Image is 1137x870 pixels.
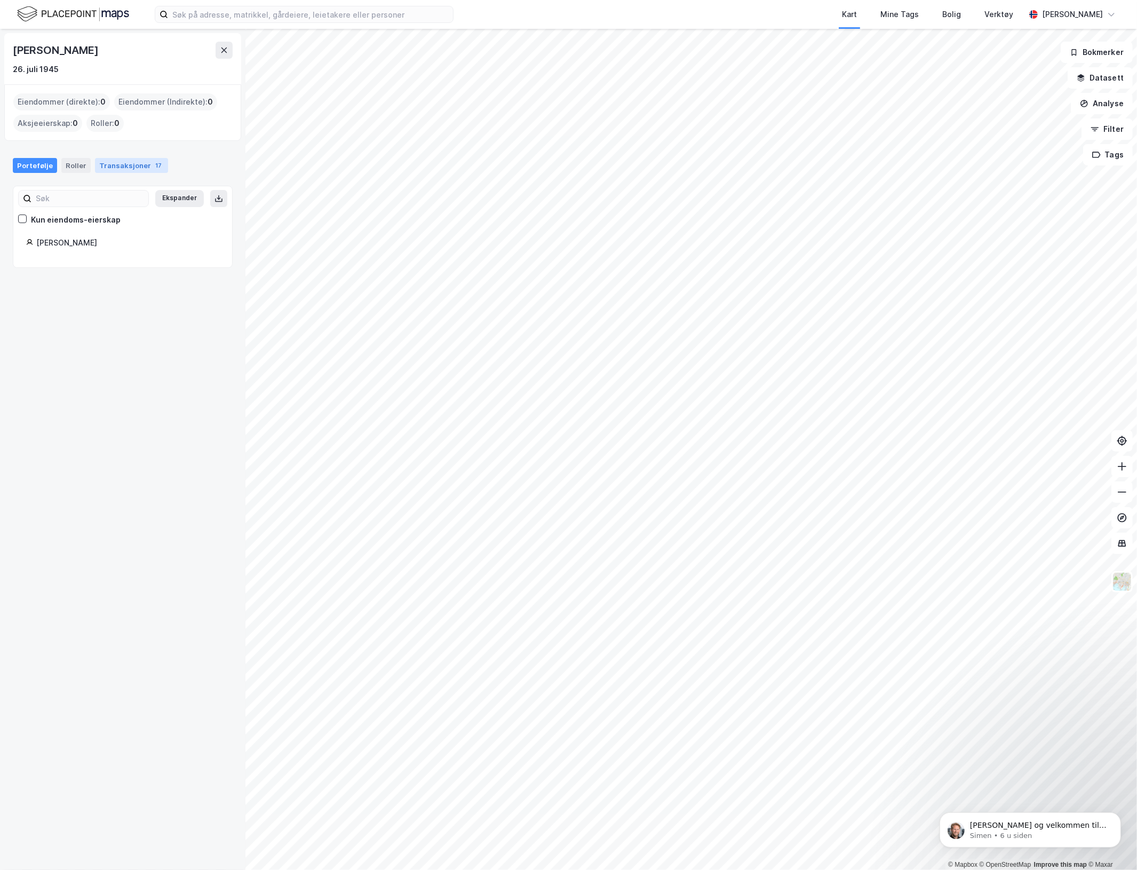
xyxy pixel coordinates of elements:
input: Søk på adresse, matrikkel, gårdeiere, leietakere eller personer [168,6,453,22]
button: Tags [1083,144,1133,165]
div: Roller [61,158,91,173]
div: [PERSON_NAME] [13,42,100,59]
img: logo.f888ab2527a4732fd821a326f86c7f29.svg [17,5,129,23]
div: Aksjeeierskap : [13,115,82,132]
div: 17 [153,160,164,171]
div: Transaksjoner [95,158,168,173]
button: Analyse [1071,93,1133,114]
span: 0 [100,96,106,108]
div: Mine Tags [880,8,919,21]
div: Kun eiendoms-eierskap [31,213,121,226]
div: 26. juli 1945 [13,63,59,76]
div: [PERSON_NAME] [1042,8,1103,21]
span: [PERSON_NAME] og velkommen til Newsec Maps, [PERSON_NAME] det er du lurer på så er det bare å ta ... [46,31,183,82]
input: Søk [31,191,148,207]
div: [PERSON_NAME] [36,236,219,249]
button: Bokmerker [1061,42,1133,63]
div: Verktøy [984,8,1013,21]
p: Message from Simen, sent 6 u siden [46,41,184,51]
img: Z [1112,572,1132,592]
a: OpenStreetMap [980,861,1031,868]
span: 0 [208,96,213,108]
a: Mapbox [948,861,977,868]
div: Bolig [942,8,961,21]
span: 0 [73,117,78,130]
div: Portefølje [13,158,57,173]
iframe: Intercom notifications melding [924,790,1137,865]
div: Kart [842,8,857,21]
a: Improve this map [1034,861,1087,868]
button: Datasett [1068,67,1133,89]
div: Eiendommer (Indirekte) : [114,93,217,110]
button: Filter [1082,118,1133,140]
div: Roller : [86,115,124,132]
div: Eiendommer (direkte) : [13,93,110,110]
button: Ekspander [155,190,204,207]
span: 0 [114,117,120,130]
